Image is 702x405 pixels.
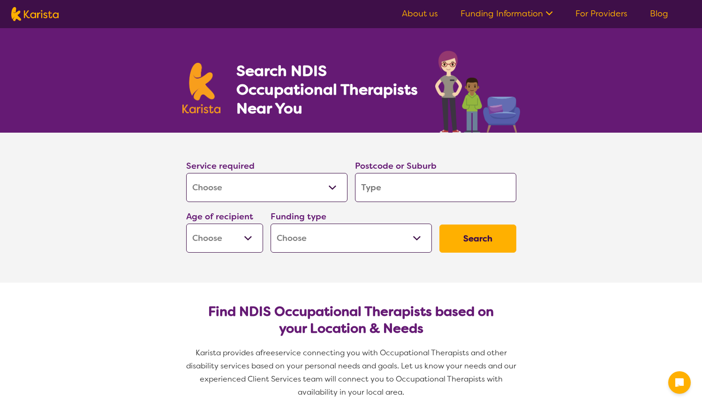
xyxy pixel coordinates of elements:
[182,63,221,113] img: Karista logo
[260,348,275,358] span: free
[402,8,438,19] a: About us
[575,8,627,19] a: For Providers
[271,211,326,222] label: Funding type
[186,348,518,397] span: service connecting you with Occupational Therapists and other disability services based on your p...
[196,348,260,358] span: Karista provides a
[194,303,509,337] h2: Find NDIS Occupational Therapists based on your Location & Needs
[186,211,253,222] label: Age of recipient
[439,225,516,253] button: Search
[650,8,668,19] a: Blog
[435,51,520,133] img: occupational-therapy
[186,160,255,172] label: Service required
[460,8,553,19] a: Funding Information
[11,7,59,21] img: Karista logo
[236,61,419,118] h1: Search NDIS Occupational Therapists Near You
[355,160,437,172] label: Postcode or Suburb
[355,173,516,202] input: Type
